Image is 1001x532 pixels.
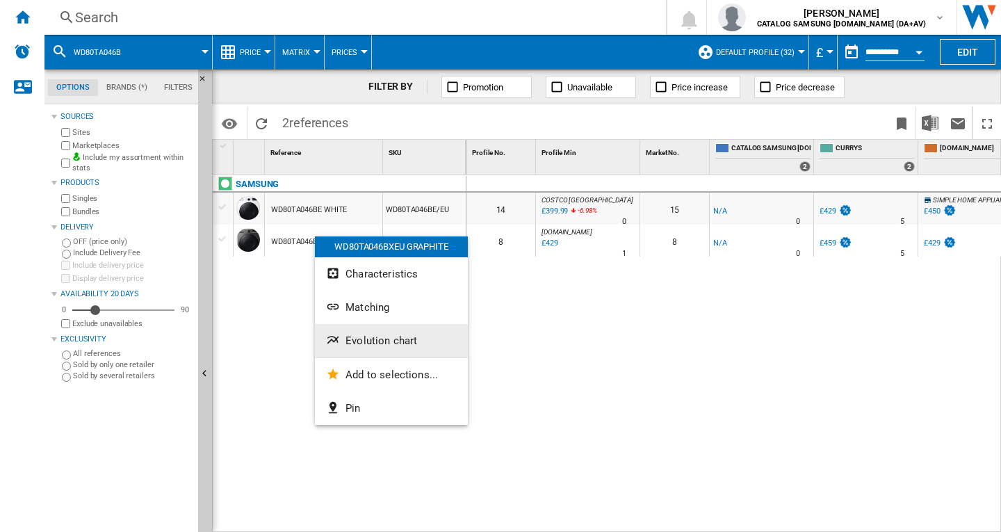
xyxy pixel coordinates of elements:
[315,324,468,357] button: Evolution chart
[345,369,438,381] span: Add to selections...
[345,334,417,347] span: Evolution chart
[345,301,389,314] span: Matching
[345,402,360,414] span: Pin
[315,392,468,425] button: Pin...
[315,236,468,257] div: WD80TA046BXEU GRAPHITE
[345,268,418,280] span: Characteristics
[315,291,468,324] button: Matching
[315,257,468,291] button: Characteristics
[315,358,468,392] button: Add to selections...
